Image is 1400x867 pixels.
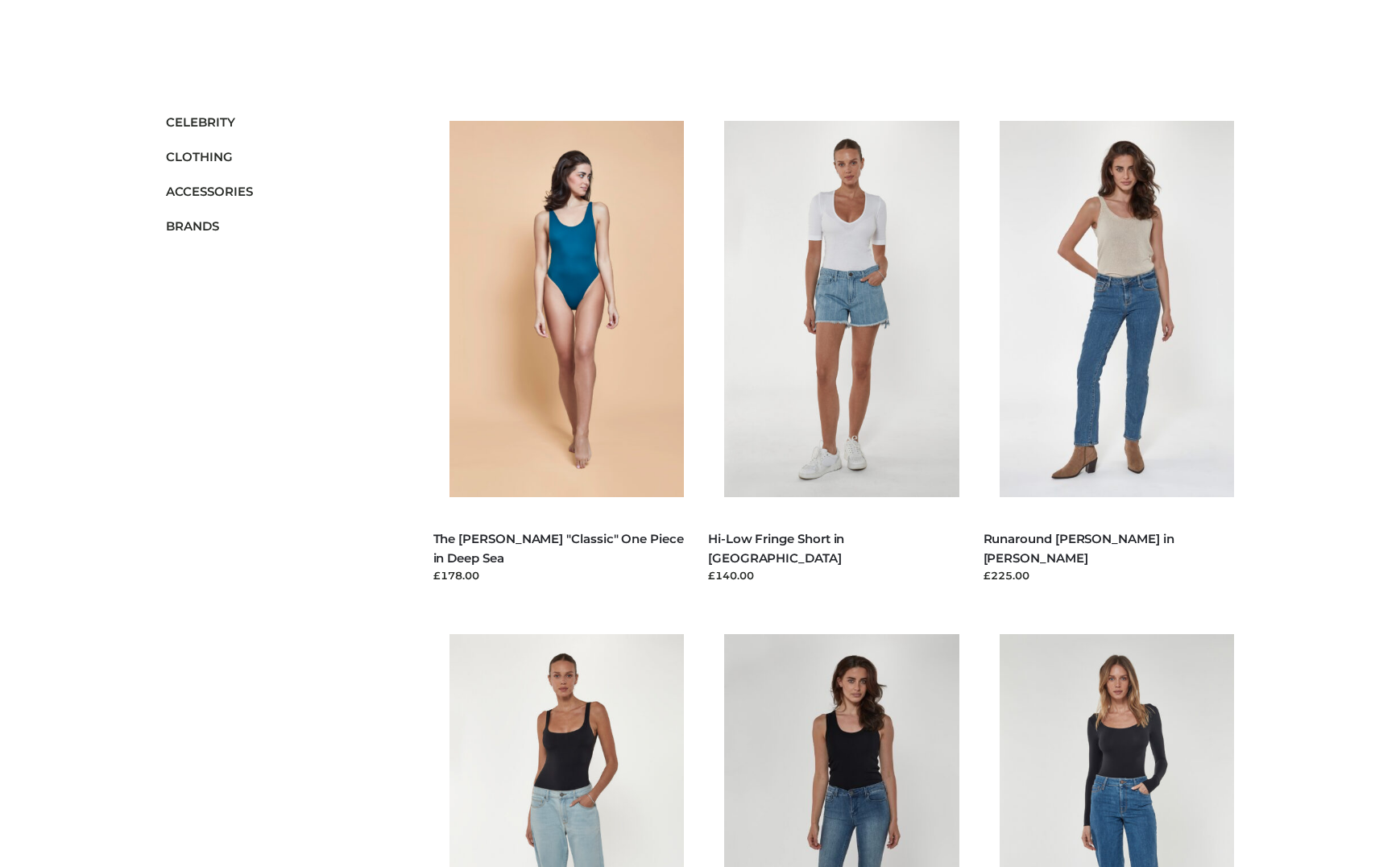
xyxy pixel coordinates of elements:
[984,567,1235,583] div: £225.00
[166,139,393,174] a: CLOTHINGToggle Submenu
[166,105,393,139] a: CELEBRITY
[166,113,393,131] span: CELEBRITY
[166,182,393,201] span: ACCESSORIES
[337,174,393,209] button: Toggle Submenu
[984,531,1174,565] a: Runaround [PERSON_NAME] in [PERSON_NAME]
[337,139,393,174] button: Toggle Submenu
[166,217,393,235] span: BRANDS
[433,567,685,583] div: £178.00
[708,567,959,583] div: £140.00
[708,531,844,565] a: Hi-Low Fringe Short in [GEOGRAPHIC_DATA]
[433,531,684,565] a: The [PERSON_NAME] "Classic" One Piece in Deep Sea
[166,147,393,166] span: CLOTHING
[166,209,393,243] a: BRANDSToggle Submenu
[166,174,393,209] a: ACCESSORIESToggle Submenu
[337,209,393,243] button: Toggle Submenu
